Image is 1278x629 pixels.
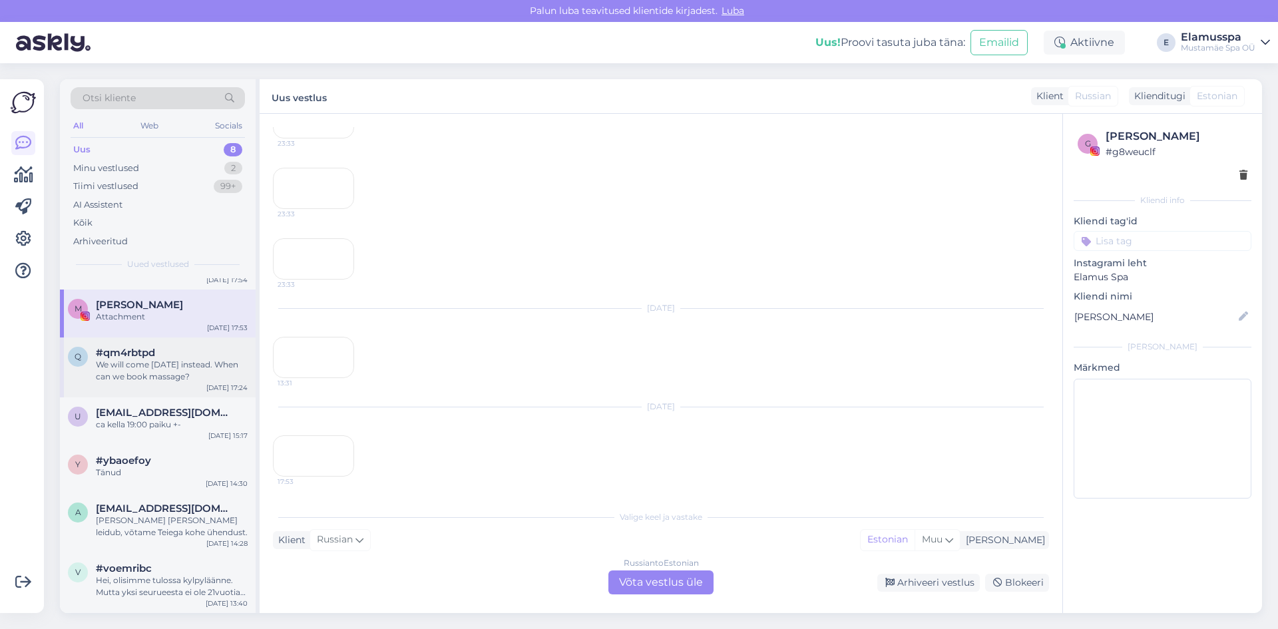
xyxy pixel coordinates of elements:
[1075,89,1111,103] span: Russian
[207,323,248,333] div: [DATE] 17:53
[1181,32,1255,43] div: Elamusspa
[970,30,1028,55] button: Emailid
[1074,310,1236,324] input: Lisa nimi
[96,503,234,515] span: arne.sildnik@gmail.com
[317,532,353,547] span: Russian
[73,180,138,193] div: Tiimi vestlused
[1181,32,1270,53] a: ElamusspaMustamäe Spa OÜ
[73,198,122,212] div: AI Assistent
[1197,89,1237,103] span: Estonian
[278,138,327,148] span: 23:33
[718,5,748,17] span: Luba
[273,302,1049,314] div: [DATE]
[206,275,248,285] div: [DATE] 17:54
[1044,31,1125,55] div: Aktiivne
[1074,214,1251,228] p: Kliendi tag'id
[71,117,86,134] div: All
[96,574,248,598] div: Hei, olisimme tulossa kylpyläänne. Mutta yksi seurueesta ei ole 21vuotias. Hän on 19. Pääseekö hä...
[206,479,248,489] div: [DATE] 14:30
[1106,128,1247,144] div: [PERSON_NAME]
[861,530,915,550] div: Estonian
[96,515,248,538] div: [PERSON_NAME] [PERSON_NAME] leidub, võtame Teiega kohe ühendust.
[73,162,139,175] div: Minu vestlused
[273,511,1049,523] div: Valige keel ja vastake
[206,383,248,393] div: [DATE] 17:24
[624,557,699,569] div: Russian to Estonian
[1085,138,1091,148] span: g
[96,299,183,311] span: Monika Kuzmina
[96,467,248,479] div: Tänud
[1129,89,1185,103] div: Klienditugi
[96,359,248,383] div: We will come [DATE] instead. When can we book massage?
[96,311,248,323] div: Attachment
[214,180,242,193] div: 99+
[75,351,81,361] span: q
[96,347,155,359] span: #qm4rbtpd
[75,411,81,421] span: u
[922,533,943,545] span: Muu
[1074,256,1251,270] p: Instagrami leht
[1074,270,1251,284] p: Elamus Spa
[278,378,327,388] span: 13:31
[1074,341,1251,353] div: [PERSON_NAME]
[960,533,1045,547] div: [PERSON_NAME]
[11,90,36,115] img: Askly Logo
[1074,231,1251,251] input: Lisa tag
[206,538,248,548] div: [DATE] 14:28
[96,419,248,431] div: ca kella 19:00 paiku +-
[208,431,248,441] div: [DATE] 15:17
[1074,290,1251,304] p: Kliendi nimi
[1157,33,1175,52] div: E
[273,533,306,547] div: Klient
[212,117,245,134] div: Socials
[96,562,152,574] span: #voemribc
[278,280,327,290] span: 23:33
[278,477,327,487] span: 17:53
[877,574,980,592] div: Arhiveeri vestlus
[127,258,189,270] span: Uued vestlused
[73,216,93,230] div: Kõik
[815,36,841,49] b: Uus!
[815,35,965,51] div: Proovi tasuta juba täna:
[224,162,242,175] div: 2
[1106,144,1247,159] div: # g8weuclf
[96,455,151,467] span: #ybaoefoy
[75,459,81,469] span: y
[272,87,327,105] label: Uus vestlus
[73,143,91,156] div: Uus
[83,91,136,105] span: Otsi kliente
[1074,194,1251,206] div: Kliendi info
[224,143,242,156] div: 8
[1181,43,1255,53] div: Mustamäe Spa OÜ
[278,209,327,219] span: 23:33
[75,507,81,517] span: a
[1074,361,1251,375] p: Märkmed
[138,117,161,134] div: Web
[75,304,82,314] span: M
[985,574,1049,592] div: Blokeeri
[75,567,81,577] span: v
[1031,89,1064,103] div: Klient
[96,407,234,419] span: uporigin@gmail.com
[608,570,714,594] div: Võta vestlus üle
[73,235,128,248] div: Arhiveeritud
[273,401,1049,413] div: [DATE]
[206,598,248,608] div: [DATE] 13:40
